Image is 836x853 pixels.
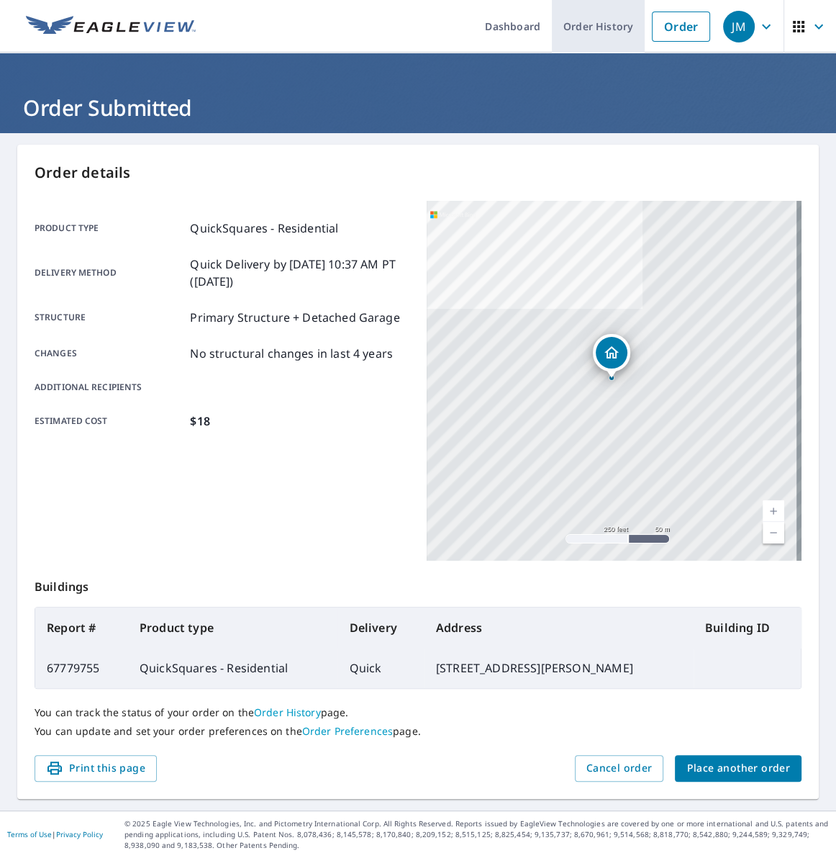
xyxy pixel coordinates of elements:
p: You can update and set your order preferences on the page. [35,725,801,738]
th: Product type [128,608,338,648]
span: Cancel order [586,759,653,777]
span: Place another order [686,759,790,777]
div: Dropped pin, building 1, Residential property, 10401 S Vernon Ave Chicago, IL 60628 [593,334,630,379]
p: Changes [35,345,184,362]
th: Delivery [337,608,424,648]
span: Print this page [46,759,145,777]
p: Primary Structure + Detached Garage [190,309,399,326]
button: Place another order [675,755,801,782]
th: Building ID [694,608,801,648]
a: Current Level 17, Zoom Out [763,522,784,543]
p: Estimated cost [35,412,184,430]
button: Cancel order [575,755,664,782]
p: | [7,830,103,839]
p: QuickSquares - Residential [190,220,338,237]
td: Quick [337,648,424,688]
td: [STREET_ADDRESS][PERSON_NAME] [424,648,694,688]
p: Additional recipients [35,381,184,394]
h1: Order Submitted [17,93,819,122]
p: Structure [35,309,184,326]
a: Order History [254,705,321,719]
a: Order Preferences [302,724,393,738]
p: Buildings [35,561,801,607]
p: $18 [190,412,209,430]
p: Product type [35,220,184,237]
p: Quick Delivery by [DATE] 10:37 AM PT ([DATE]) [190,256,409,290]
a: Order [652,12,710,42]
p: Delivery method [35,256,184,290]
a: Current Level 17, Zoom In [763,500,784,522]
th: Report # [35,608,128,648]
button: Print this page [35,755,157,782]
th: Address [424,608,694,648]
div: JM [723,11,755,42]
p: © 2025 Eagle View Technologies, Inc. and Pictometry International Corp. All Rights Reserved. Repo... [124,818,829,851]
p: You can track the status of your order on the page. [35,706,801,719]
a: Terms of Use [7,829,52,839]
img: EV Logo [26,16,196,37]
td: QuickSquares - Residential [128,648,338,688]
p: Order details [35,162,801,184]
td: 67779755 [35,648,128,688]
a: Privacy Policy [56,829,103,839]
p: No structural changes in last 4 years [190,345,393,362]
